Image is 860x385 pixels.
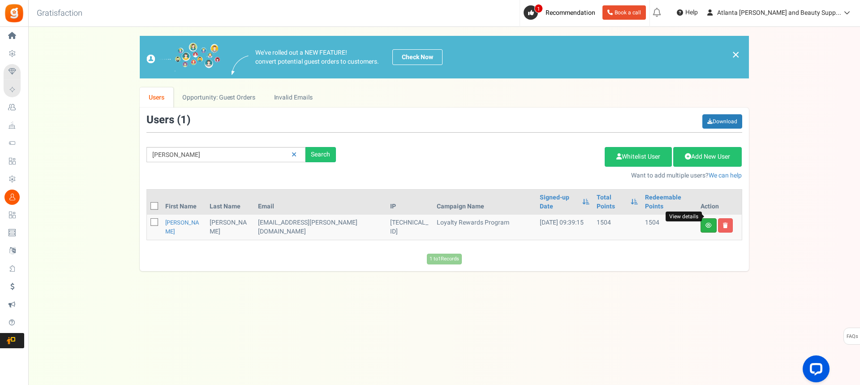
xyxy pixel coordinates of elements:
a: We can help [709,171,742,180]
a: View details [701,218,717,233]
td: [DATE] 09:39:15 [536,215,593,240]
th: Email [254,190,387,215]
td: [EMAIL_ADDRESS][PERSON_NAME][DOMAIN_NAME] [254,215,387,240]
div: View details [666,212,702,222]
a: Check Now [392,49,443,65]
td: Loyalty Rewards Program [433,215,536,240]
span: 1 [534,4,543,13]
td: 1504 [593,215,641,240]
span: Recommendation [546,8,595,17]
img: Gratisfaction [4,3,24,23]
span: Atlanta [PERSON_NAME] and Beauty Supp... [717,8,841,17]
h3: Users ( ) [146,114,190,126]
a: Total Points [597,193,626,211]
th: First Name [162,190,206,215]
a: 1 Recommendation [524,5,599,20]
a: Book a call [602,5,646,20]
th: Action [697,190,742,215]
a: Users [140,87,174,108]
a: Redeemable Points [645,193,693,211]
td: 1504 [641,215,697,240]
a: Signed-up Date [540,193,578,211]
p: Want to add multiple users? [349,171,742,180]
td: [TECHNICAL_ID] [387,215,433,240]
th: Campaign Name [433,190,536,215]
div: Search [305,147,336,162]
a: Reset [287,147,301,163]
span: Help [683,8,698,17]
span: FAQs [846,328,858,345]
h3: Gratisfaction [27,4,92,22]
td: [PERSON_NAME] [206,215,254,240]
i: Delete user [723,223,728,228]
a: Add New User [673,147,742,167]
p: We've rolled out a NEW FEATURE! convert potential guest orders to customers. [255,48,379,66]
a: [PERSON_NAME] [165,218,199,236]
a: Download [702,114,742,129]
a: Opportunity: Guest Orders [173,87,264,108]
input: Search by email or name [146,147,305,162]
img: images [232,56,249,75]
th: Last Name [206,190,254,215]
img: images [146,43,220,72]
a: Help [673,5,701,20]
span: 1 [181,112,187,128]
a: Whitelist User [605,147,672,167]
th: IP [387,190,433,215]
a: × [732,49,740,60]
a: Invalid Emails [265,87,322,108]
